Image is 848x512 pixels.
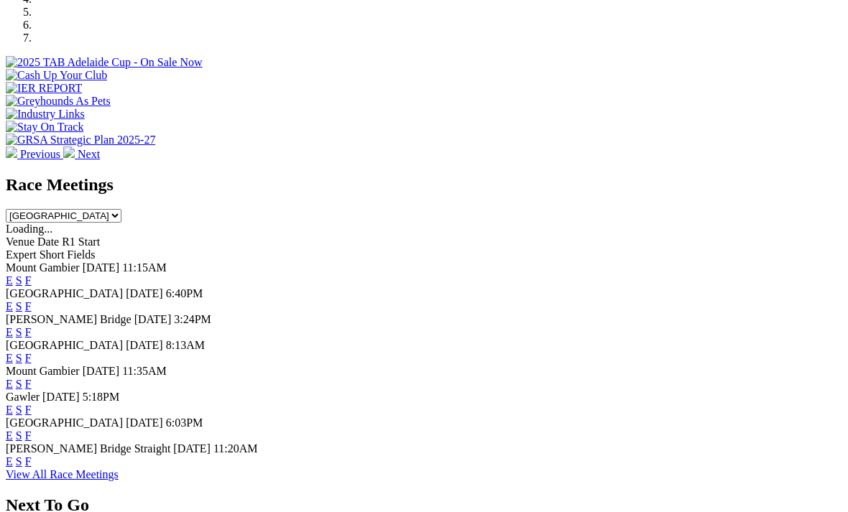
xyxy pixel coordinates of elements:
a: S [16,404,22,416]
span: [DATE] [42,391,80,403]
a: F [25,326,32,338]
a: F [25,378,32,390]
span: [PERSON_NAME] Bridge Straight [6,442,170,455]
span: [DATE] [126,287,163,299]
span: R1 Start [62,236,100,248]
span: 11:35AM [122,365,167,377]
span: 5:18PM [83,391,120,403]
a: S [16,429,22,442]
span: 3:24PM [174,313,211,325]
img: Cash Up Your Club [6,69,107,82]
a: S [16,378,22,390]
img: GRSA Strategic Plan 2025-27 [6,134,155,146]
a: S [16,274,22,287]
a: S [16,352,22,364]
span: [DATE] [126,416,163,429]
a: F [25,404,32,416]
img: Industry Links [6,108,85,121]
span: [GEOGRAPHIC_DATA] [6,287,123,299]
span: [DATE] [83,261,120,274]
h2: Race Meetings [6,175,842,195]
span: Date [37,236,59,248]
a: E [6,455,13,467]
a: F [25,300,32,312]
a: E [6,429,13,442]
span: [GEOGRAPHIC_DATA] [6,339,123,351]
span: [DATE] [173,442,211,455]
span: 6:40PM [166,287,203,299]
a: View All Race Meetings [6,468,119,480]
a: F [25,429,32,442]
span: 11:20AM [213,442,258,455]
a: E [6,352,13,364]
a: E [6,300,13,312]
a: E [6,274,13,287]
span: [GEOGRAPHIC_DATA] [6,416,123,429]
a: S [16,455,22,467]
a: F [25,455,32,467]
span: Venue [6,236,34,248]
img: chevron-left-pager-white.svg [6,146,17,158]
a: S [16,300,22,312]
span: Next [78,148,100,160]
span: Gawler [6,391,40,403]
img: chevron-right-pager-white.svg [63,146,75,158]
img: IER REPORT [6,82,82,95]
span: 11:15AM [122,261,167,274]
a: E [6,326,13,338]
span: Fields [67,248,95,261]
a: F [25,274,32,287]
span: Mount Gambier [6,365,80,377]
span: Loading... [6,223,52,235]
a: E [6,404,13,416]
span: Previous [20,148,60,160]
a: Previous [6,148,63,160]
span: Mount Gambier [6,261,80,274]
span: [DATE] [83,365,120,377]
span: 6:03PM [166,416,203,429]
span: [DATE] [134,313,172,325]
img: Stay On Track [6,121,83,134]
span: Short [40,248,65,261]
span: [DATE] [126,339,163,351]
span: Expert [6,248,37,261]
span: 8:13AM [166,339,205,351]
a: F [25,352,32,364]
span: [PERSON_NAME] Bridge [6,313,132,325]
a: Next [63,148,100,160]
img: Greyhounds As Pets [6,95,111,108]
img: 2025 TAB Adelaide Cup - On Sale Now [6,56,203,69]
a: S [16,326,22,338]
a: E [6,378,13,390]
